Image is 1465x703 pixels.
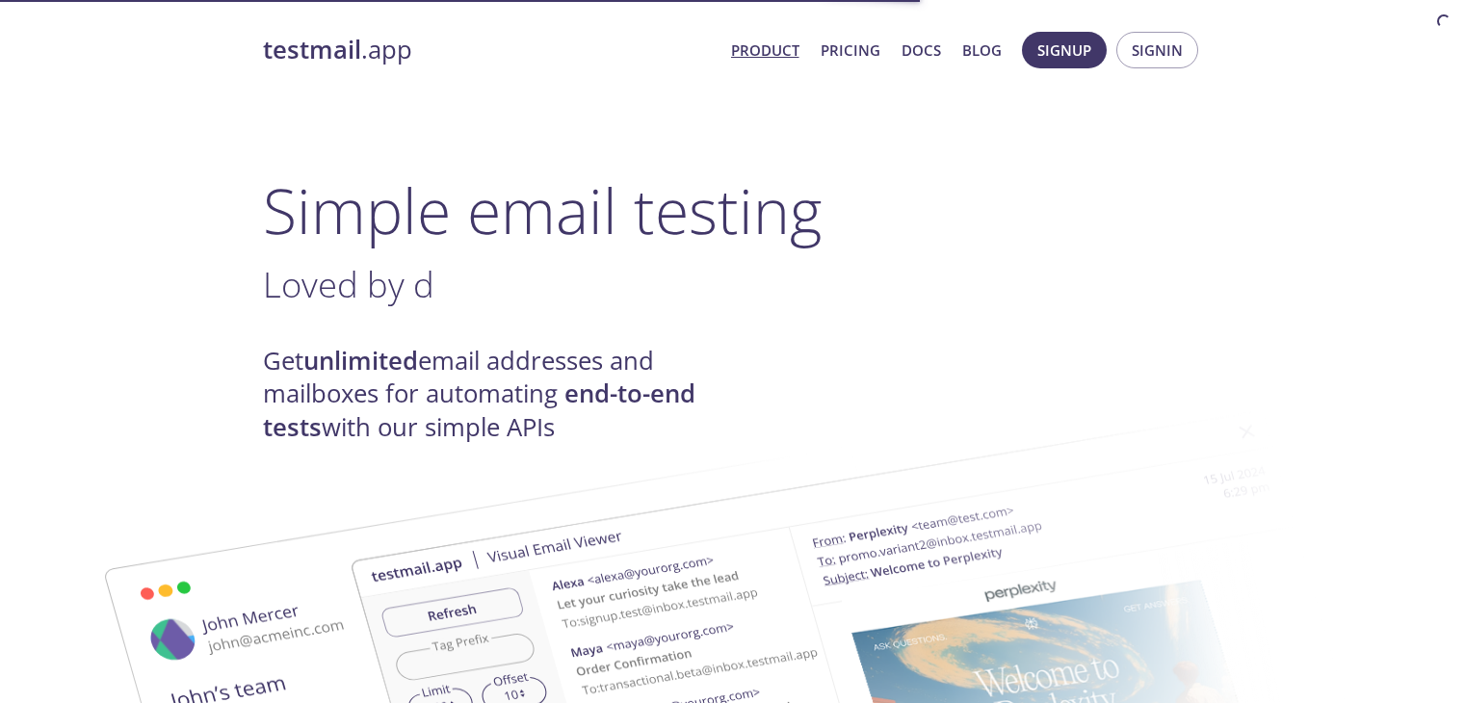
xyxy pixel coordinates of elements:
a: Docs [902,38,941,63]
a: Pricing [821,38,880,63]
strong: testmail [263,33,361,66]
h1: Simple email testing [263,173,1203,247]
a: testmail.app [263,34,716,66]
a: Blog [962,38,1002,63]
h4: Get email addresses and mailboxes for automating with our simple APIs [263,345,733,444]
span: Signup [1037,38,1091,63]
strong: unlimited [303,344,418,378]
button: Signin [1116,32,1198,68]
span: Loved by d [263,260,434,308]
span: Signin [1132,38,1183,63]
button: Signup [1022,32,1107,68]
strong: end-to-end tests [263,377,695,443]
a: Product [731,38,799,63]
